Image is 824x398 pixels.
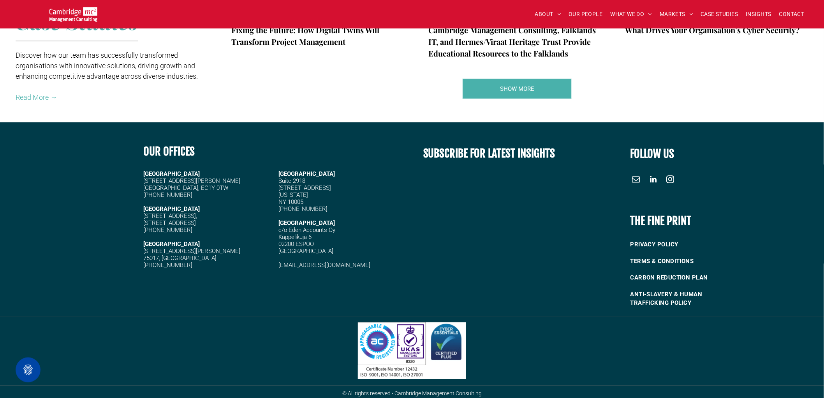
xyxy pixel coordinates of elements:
[144,205,200,212] strong: [GEOGRAPHIC_DATA]
[428,24,606,59] a: Cambridge Management Consulting, Falklands IT, and Hermes/Viraat Heritage Trust Provide Education...
[565,8,606,20] a: OUR PEOPLE
[144,212,197,219] span: [STREET_ADDRESS],
[144,226,193,233] span: [PHONE_NUMBER]
[531,8,565,20] a: ABOUT
[144,170,200,177] strong: [GEOGRAPHIC_DATA]
[463,79,572,99] a: Your Business Transformed | Cambridge Management Consulting
[144,248,241,255] span: [STREET_ADDRESS][PERSON_NAME]
[625,24,803,36] a: What Drives Your Organisation’s Cyber Security?
[144,255,217,262] span: 75017, [GEOGRAPHIC_DATA]
[500,79,534,99] span: SHOW MORE
[656,8,697,20] a: MARKETS
[697,8,742,20] a: CASE STUDIES
[144,241,200,248] strong: [GEOGRAPHIC_DATA]
[16,51,198,80] span: Discover how our team has successfully transformed organisations with innovative solutions, drivi...
[144,191,193,198] span: [PHONE_NUMBER]
[144,219,196,226] span: [STREET_ADDRESS]
[49,7,97,22] img: Go to Homepage
[742,8,775,20] a: INSIGHTS
[648,173,659,187] a: linkedin
[278,219,335,226] span: [GEOGRAPHIC_DATA]
[665,173,676,187] a: instagram
[630,236,736,253] a: PRIVACY POLICY
[278,198,303,205] span: NY 10005
[358,322,466,379] img: Three certification logos: Approachable Registered, UKAS Management Systems with a tick and certi...
[144,177,241,191] span: [STREET_ADDRESS][PERSON_NAME] [GEOGRAPHIC_DATA], EC1Y 0TW
[630,269,736,286] a: CARBON REDUCTION PLAN
[144,145,195,158] b: OUR OFFICES
[278,226,335,255] span: c/o Eden Accounts Oy Kappelikuja 6 02200 ESPOO [GEOGRAPHIC_DATA]
[630,286,736,311] a: ANTI-SLAVERY & HUMAN TRAFFICKING POLICY
[144,262,193,269] span: [PHONE_NUMBER]
[278,170,335,177] span: [GEOGRAPHIC_DATA]
[630,173,642,187] a: email
[775,8,808,20] a: CONTACT
[630,253,736,270] a: TERMS & CONDITIONS
[342,390,482,396] span: © All rights reserved - Cambridge Management Consulting
[278,205,327,212] span: [PHONE_NUMBER]
[49,8,97,16] a: Your Business Transformed | Cambridge Management Consulting
[278,262,370,269] a: [EMAIL_ADDRESS][DOMAIN_NAME]
[630,147,674,161] font: FOLLOW US
[278,177,305,184] span: Suite 2918
[630,214,692,228] b: THE FINE PRINT
[16,93,57,101] a: Read More →
[607,8,656,20] a: WHAT WE DO
[232,24,409,48] a: Fixing the Future: How Digital Twins Will Transform Project Management
[278,191,308,198] span: [US_STATE]
[278,184,331,191] span: [STREET_ADDRESS]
